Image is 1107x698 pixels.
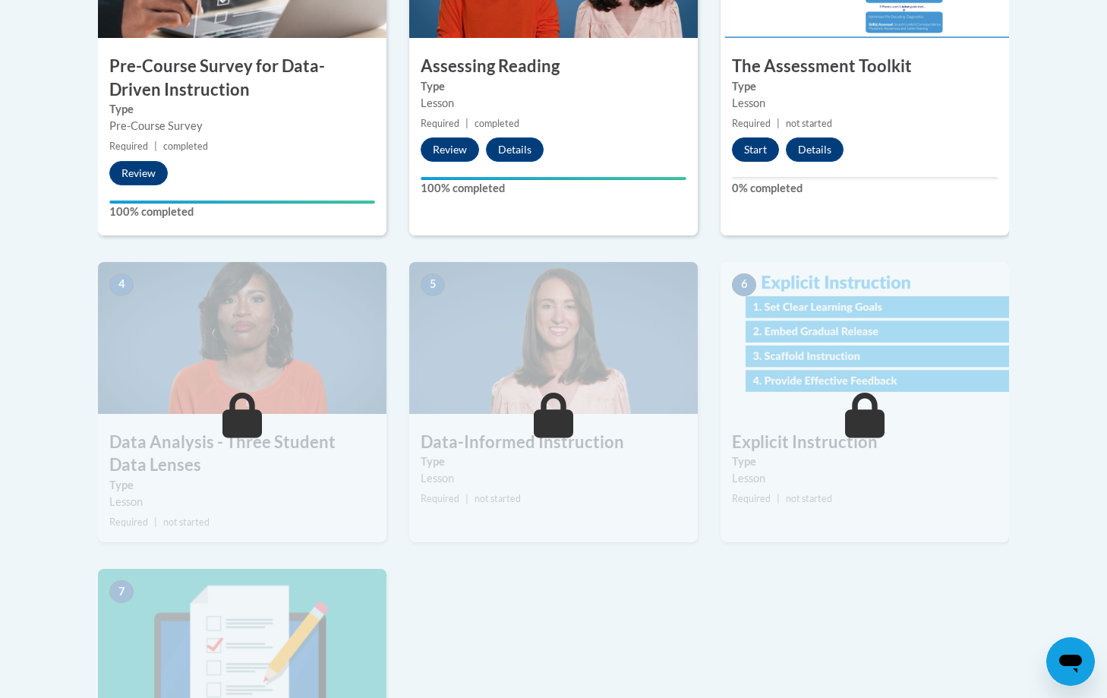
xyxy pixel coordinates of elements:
[421,180,686,197] label: 100% completed
[109,494,375,510] div: Lesson
[721,431,1009,454] h3: Explicit Instruction
[486,137,544,162] button: Details
[421,95,686,112] div: Lesson
[421,453,686,470] label: Type
[421,137,479,162] button: Review
[721,55,1009,78] h3: The Assessment Toolkit
[786,137,844,162] button: Details
[409,431,698,454] h3: Data-Informed Instruction
[421,273,445,296] span: 5
[98,431,386,478] h3: Data Analysis - Three Student Data Lenses
[109,201,375,204] div: Your progress
[421,470,686,487] div: Lesson
[732,470,998,487] div: Lesson
[786,493,832,504] span: not started
[732,453,998,470] label: Type
[109,101,375,118] label: Type
[732,95,998,112] div: Lesson
[421,493,459,504] span: Required
[721,262,1009,414] img: Course Image
[777,493,780,504] span: |
[98,262,386,414] img: Course Image
[421,177,686,180] div: Your progress
[154,141,157,152] span: |
[163,516,210,528] span: not started
[777,118,780,129] span: |
[475,118,519,129] span: completed
[109,161,168,185] button: Review
[109,477,375,494] label: Type
[732,493,771,504] span: Required
[409,55,698,78] h3: Assessing Reading
[109,118,375,134] div: Pre-Course Survey
[732,78,998,95] label: Type
[163,141,208,152] span: completed
[109,141,148,152] span: Required
[409,262,698,414] img: Course Image
[421,118,459,129] span: Required
[786,118,832,129] span: not started
[109,204,375,220] label: 100% completed
[109,580,134,603] span: 7
[732,137,779,162] button: Start
[109,273,134,296] span: 4
[732,180,998,197] label: 0% completed
[98,55,386,102] h3: Pre-Course Survey for Data-Driven Instruction
[732,273,756,296] span: 6
[475,493,521,504] span: not started
[465,493,468,504] span: |
[109,516,148,528] span: Required
[1046,637,1095,686] iframe: Botón para iniciar la ventana de mensajería
[421,78,686,95] label: Type
[732,118,771,129] span: Required
[465,118,468,129] span: |
[154,516,157,528] span: |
